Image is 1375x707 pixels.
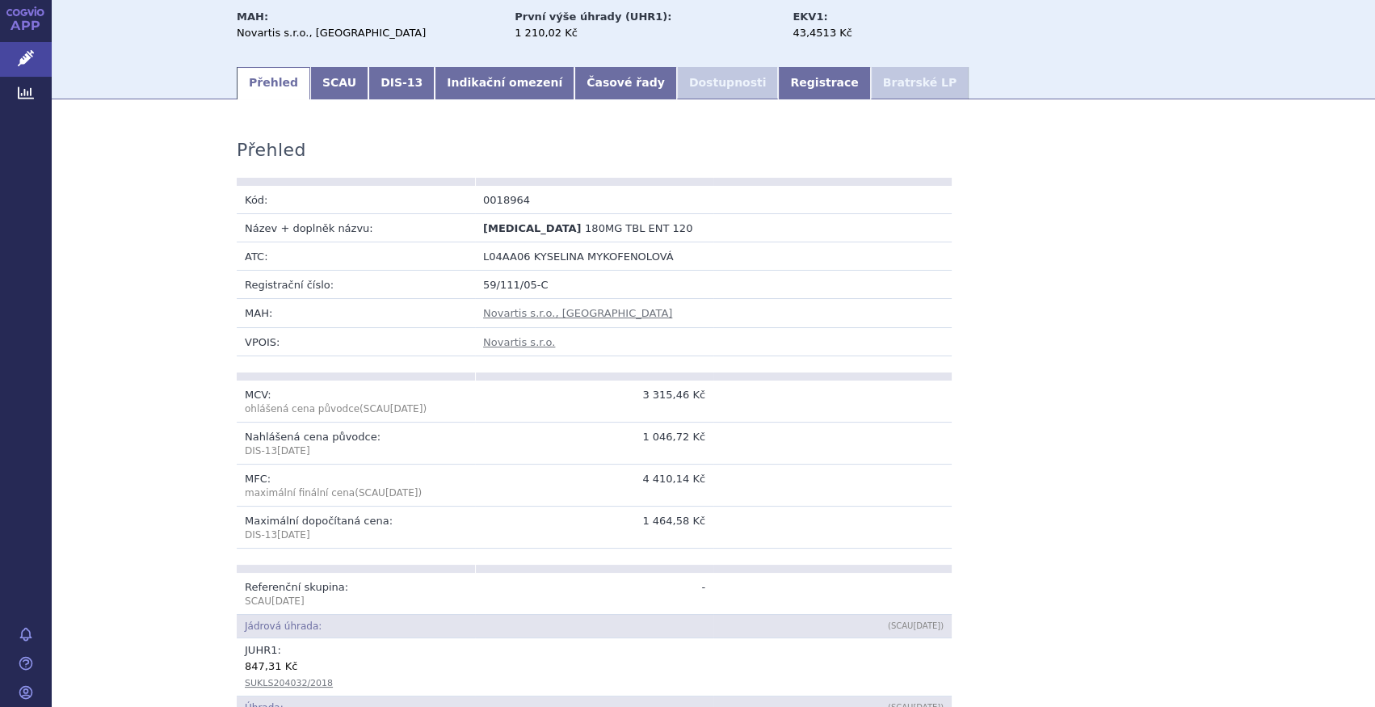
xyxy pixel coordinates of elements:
[574,67,677,99] a: Časové řady
[271,644,277,656] span: 1
[435,67,574,99] a: Indikační omezení
[237,638,952,696] td: JUHR :
[793,26,974,40] div: 43,4513 Kč
[483,250,530,263] span: L04AA06
[277,445,310,457] span: [DATE]
[245,403,427,415] span: (SCAU )
[483,336,555,348] a: Novartis s.r.o.
[237,299,475,327] td: MAH:
[585,222,692,234] span: 180MG TBL ENT 120
[237,327,475,356] td: VPOIS:
[913,621,940,630] span: [DATE]
[483,307,672,319] a: Novartis s.r.o., [GEOGRAPHIC_DATA]
[475,506,713,548] td: 1 464,58 Kč
[237,464,475,506] td: MFC:
[888,621,944,630] span: (SCAU )
[368,67,435,99] a: DIS-13
[271,595,305,607] span: [DATE]
[534,250,674,263] span: KYSELINA MYKOFENOLOVÁ
[390,403,423,415] span: [DATE]
[245,658,944,674] div: 847,31 Kč
[475,422,713,464] td: 1 046,72 Kč
[515,26,777,40] div: 1 210,02 Kč
[245,403,360,415] span: ohlášená cena původce
[245,528,467,542] p: DIS-13
[310,67,368,99] a: SCAU
[475,271,952,299] td: 59/111/05-C
[483,222,581,234] span: [MEDICAL_DATA]
[277,529,310,541] span: [DATE]
[237,271,475,299] td: Registrační číslo:
[475,186,713,214] td: 0018964
[515,11,671,23] strong: První výše úhrady (UHR1):
[237,614,713,638] td: Jádrová úhrada:
[475,464,713,506] td: 4 410,14 Kč
[237,213,475,242] td: Název + doplněk názvu:
[355,487,422,499] span: (SCAU )
[778,67,870,99] a: Registrace
[237,186,475,214] td: Kód:
[237,573,475,615] td: Referenční skupina:
[245,444,467,458] p: DIS-13
[237,26,499,40] div: Novartis s.r.o., [GEOGRAPHIC_DATA]
[237,140,306,161] h3: Přehled
[237,11,268,23] strong: MAH:
[237,67,310,99] a: Přehled
[245,486,467,500] p: maximální finální cena
[237,242,475,271] td: ATC:
[475,573,713,615] td: -
[237,506,475,548] td: Maximální dopočítaná cena:
[237,381,475,423] td: MCV:
[245,678,333,688] a: SUKLS204032/2018
[475,381,713,423] td: 3 315,46 Kč
[237,422,475,464] td: Nahlášená cena původce:
[793,11,827,23] strong: EKV1:
[385,487,418,499] span: [DATE]
[245,595,467,608] p: SCAU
